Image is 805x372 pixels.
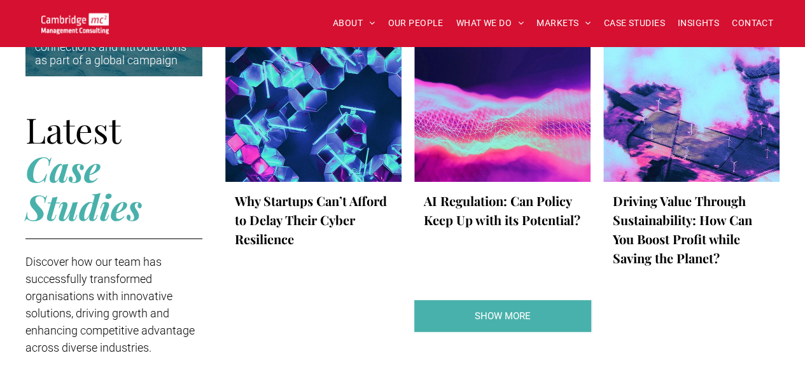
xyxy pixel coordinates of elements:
a: Neon wave, Procurement [414,36,591,182]
strong: Case Studies [25,144,142,230]
a: Why Startups Can’t Afford to Delay Their Cyber Resilience [235,191,392,249]
a: CASE STUDIES [598,13,671,33]
span: Discover how our team has successfully transformed organisations with innovative solutions, drivi... [25,255,195,354]
a: Your Business Transformed | Cambridge Management Consulting [41,15,109,28]
a: INSIGHTS [671,13,725,33]
span: Latest [25,106,121,153]
a: CONTACT [725,13,780,33]
a: ABOUT [326,13,382,33]
img: Go to Homepage [41,13,109,34]
a: MARKETS [530,13,597,33]
a: WHAT WE DO [450,13,531,33]
a: OUR PEOPLE [381,13,449,33]
a: Aerial shot of wind turbines, digital infrastructure [603,36,780,182]
a: AI Regulation: Can Policy Keep Up with its Potential? [424,191,581,230]
a: Abstract neon hexagons, digital transformation [225,36,402,182]
a: Your Business Transformed | Cambridge Management Consulting [414,300,592,333]
a: Driving Value Through Sustainability: How Can You Boost Profit while Saving the Planet? [613,191,770,268]
span: SHOW MORE [475,300,531,332]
